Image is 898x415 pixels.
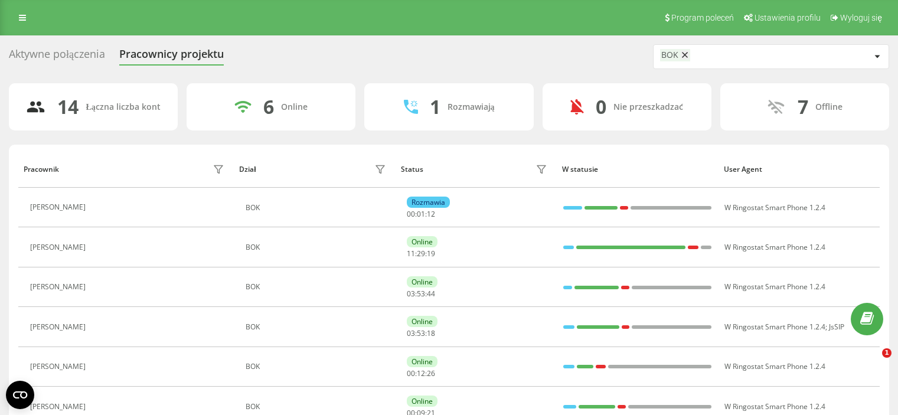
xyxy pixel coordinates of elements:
[417,368,425,378] span: 12
[246,204,389,212] div: BOK
[755,13,821,22] span: Ustawienia profilu
[724,282,825,292] span: W Ringostat Smart Phone 1.2.4
[239,165,256,174] div: Dział
[246,283,389,291] div: BOK
[24,165,59,174] div: Pracownik
[246,323,389,331] div: BOK
[829,322,844,332] span: JsSIP
[671,13,734,22] span: Program poleceń
[30,362,89,371] div: [PERSON_NAME]
[281,102,308,112] div: Online
[407,250,435,258] div: : :
[798,96,808,118] div: 7
[407,329,435,338] div: : :
[724,322,825,332] span: W Ringostat Smart Phone 1.2.4
[724,202,825,213] span: W Ringostat Smart Phone 1.2.4
[263,96,274,118] div: 6
[30,323,89,331] div: [PERSON_NAME]
[407,290,435,298] div: : :
[427,289,435,299] span: 44
[57,96,79,118] div: 14
[6,381,34,409] button: Open CMP widget
[246,403,389,411] div: BOK
[407,236,437,247] div: Online
[613,102,683,112] div: Nie przeszkadzać
[427,368,435,378] span: 26
[407,328,415,338] span: 03
[724,242,825,252] span: W Ringostat Smart Phone 1.2.4
[407,289,415,299] span: 03
[401,165,423,174] div: Status
[815,102,843,112] div: Offline
[417,289,425,299] span: 53
[407,356,437,367] div: Online
[724,401,825,411] span: W Ringostat Smart Phone 1.2.4
[246,243,389,251] div: BOK
[407,316,437,327] div: Online
[119,48,224,66] div: Pracownicy projektu
[407,197,450,208] div: Rozmawia
[407,276,437,287] div: Online
[417,249,425,259] span: 29
[858,348,886,377] iframe: Intercom live chat
[661,50,678,60] div: BOK
[417,328,425,338] span: 53
[30,203,89,211] div: [PERSON_NAME]
[30,403,89,411] div: [PERSON_NAME]
[407,249,415,259] span: 11
[86,102,160,112] div: Łączna liczba kont
[562,165,713,174] div: W statusie
[407,396,437,407] div: Online
[246,362,389,371] div: BOK
[417,209,425,219] span: 01
[430,96,440,118] div: 1
[448,102,495,112] div: Rozmawiają
[407,368,415,378] span: 00
[427,328,435,338] span: 18
[9,48,105,66] div: Aktywne połączenia
[840,13,882,22] span: Wyloguj się
[427,249,435,259] span: 19
[724,165,874,174] div: User Agent
[407,370,435,378] div: : :
[596,96,606,118] div: 0
[882,348,892,358] span: 1
[724,361,825,371] span: W Ringostat Smart Phone 1.2.4
[407,209,415,219] span: 00
[30,283,89,291] div: [PERSON_NAME]
[427,209,435,219] span: 12
[30,243,89,251] div: [PERSON_NAME]
[407,210,435,218] div: : :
